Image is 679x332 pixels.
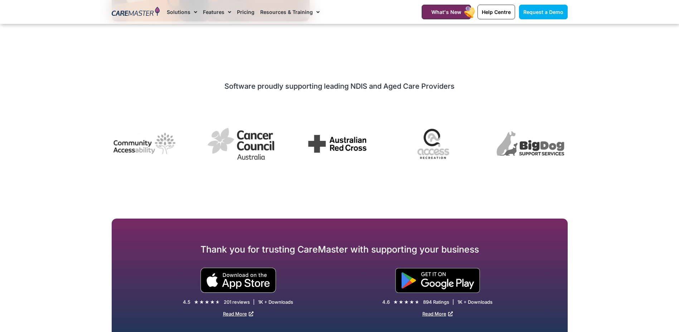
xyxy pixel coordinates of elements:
[496,130,566,160] div: 1 / 7
[194,298,220,306] div: 4.5/5
[215,298,220,306] i: ★
[199,298,204,306] i: ★
[422,311,453,317] a: Read More
[409,298,414,306] i: ★
[112,7,160,18] img: CareMaster Logo
[200,268,276,293] img: small black download on the apple app store button.
[395,268,480,293] img: "Get is on" Black Google play button.
[404,298,409,306] i: ★
[399,118,469,170] img: Access Recreation, a CareMaster NDIS CRM client, delivers comprehensive, support services for div...
[422,5,471,19] a: What's New
[523,9,563,15] span: Request a Demo
[194,298,199,306] i: ★
[477,5,515,19] a: Help Centre
[496,130,566,157] img: BigDog Support Services uses CareMaster NDIS Software to manage their disability support business...
[112,244,568,255] div: Thank you for trusting CareMaster with supporting your business
[519,5,568,19] a: Request a Demo
[399,118,469,172] div: 7 / 7
[393,298,398,306] i: ★
[482,9,511,15] span: Help Centre
[224,299,293,305] div: 201 reviews | 1K + Downloads
[302,129,372,161] div: 6 / 7
[112,82,568,91] div: Software proudly supporting leading NDIS and Aged Care Providers
[210,298,215,306] i: ★
[183,299,190,305] div: 4.5
[302,129,372,158] img: Australian Red Cross uses CareMaster CRM software to manage their service and community support f...
[423,299,493,305] div: 894 Ratings | 1K + Downloads
[431,9,461,15] span: What's New
[205,298,209,306] i: ★
[223,311,253,317] a: Read More
[393,298,419,306] div: 4.6/5
[112,118,568,172] div: Image Carousel
[415,298,419,306] i: ★
[382,299,390,305] div: 4.6
[399,298,403,306] i: ★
